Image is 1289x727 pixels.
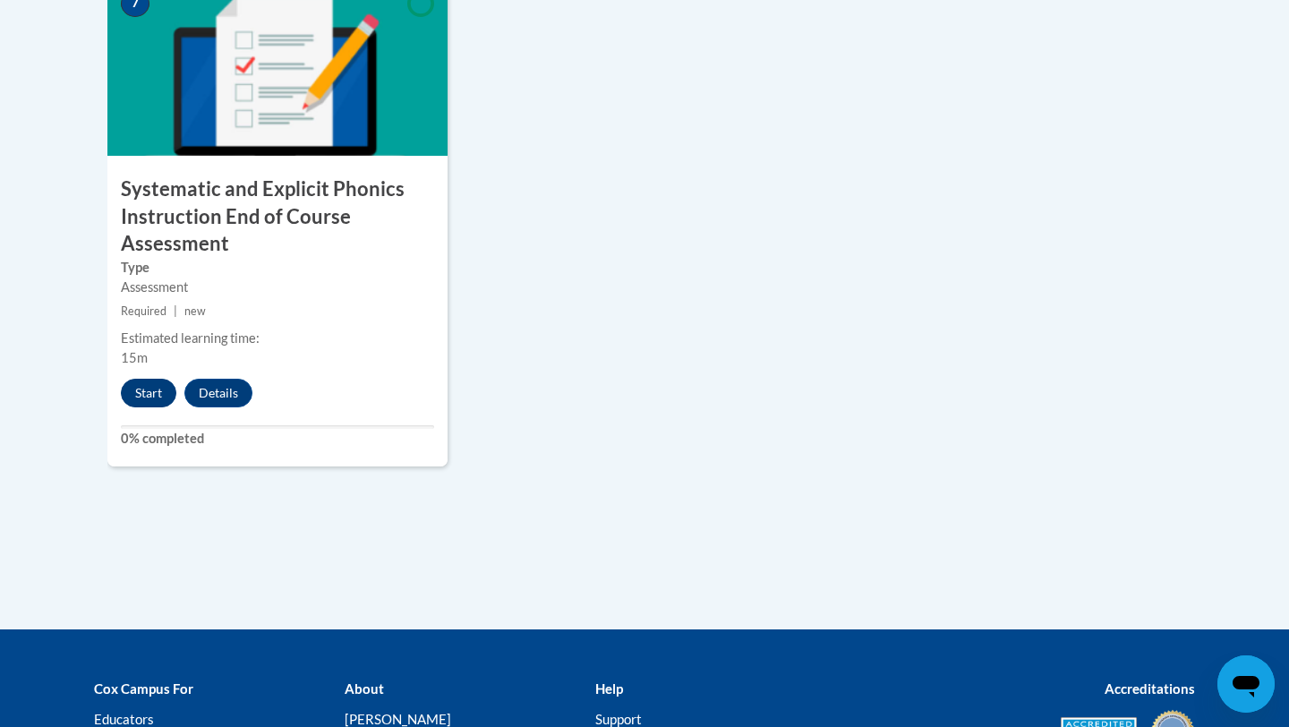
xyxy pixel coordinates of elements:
iframe: Button to launch messaging window [1217,655,1275,713]
span: new [184,304,206,318]
b: About [345,680,384,697]
label: 0% completed [121,429,434,449]
span: Required [121,304,166,318]
h3: Systematic and Explicit Phonics Instruction End of Course Assessment [107,175,448,258]
b: Help [595,680,623,697]
b: Accreditations [1105,680,1195,697]
span: | [174,304,177,318]
b: Cox Campus For [94,680,193,697]
button: Details [184,379,252,407]
div: Estimated learning time: [121,329,434,348]
a: Support [595,711,642,727]
div: Assessment [121,278,434,297]
label: Type [121,258,434,278]
a: Educators [94,711,154,727]
button: Start [121,379,176,407]
span: 15m [121,350,148,365]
